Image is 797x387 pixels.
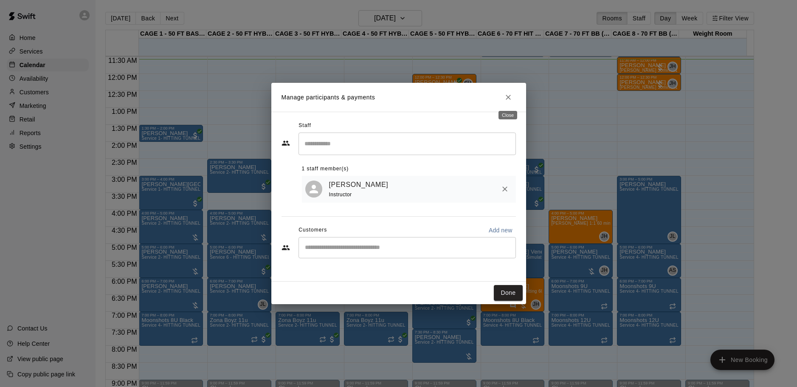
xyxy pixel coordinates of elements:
svg: Staff [282,139,290,147]
div: Close [498,111,517,119]
span: Customers [299,223,327,237]
div: Start typing to search customers... [299,237,516,258]
span: 1 staff member(s) [302,162,349,176]
button: Add new [485,223,516,237]
button: Done [494,285,522,301]
p: Add new [489,226,513,234]
button: Close [501,90,516,105]
span: Instructor [329,192,352,198]
button: Remove [497,181,513,197]
p: Manage participants & payments [282,93,375,102]
span: Staff [299,119,311,133]
svg: Customers [282,243,290,252]
div: Scott Hairston [305,181,322,198]
div: Search staff [299,133,516,155]
a: [PERSON_NAME] [329,179,389,190]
